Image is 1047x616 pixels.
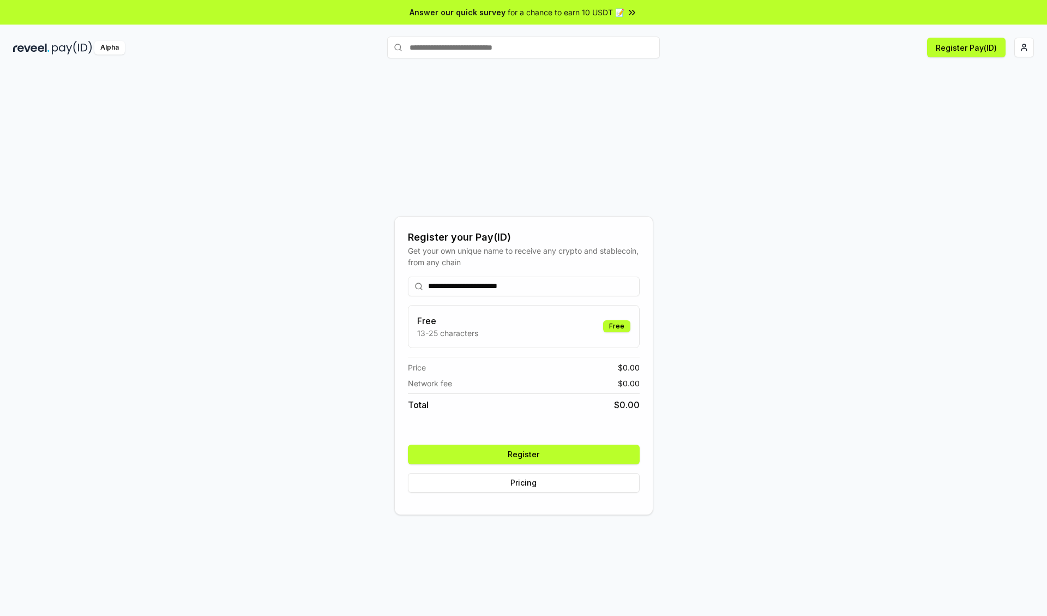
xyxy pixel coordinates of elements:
[508,7,624,18] span: for a chance to earn 10 USDT 📝
[417,314,478,327] h3: Free
[408,245,640,268] div: Get your own unique name to receive any crypto and stablecoin, from any chain
[618,362,640,373] span: $ 0.00
[408,445,640,464] button: Register
[603,320,630,332] div: Free
[408,473,640,493] button: Pricing
[13,41,50,55] img: reveel_dark
[52,41,92,55] img: pay_id
[618,378,640,389] span: $ 0.00
[408,398,429,411] span: Total
[614,398,640,411] span: $ 0.00
[408,230,640,245] div: Register your Pay(ID)
[94,41,125,55] div: Alpha
[417,327,478,339] p: 13-25 characters
[410,7,506,18] span: Answer our quick survey
[927,38,1006,57] button: Register Pay(ID)
[408,378,452,389] span: Network fee
[408,362,426,373] span: Price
